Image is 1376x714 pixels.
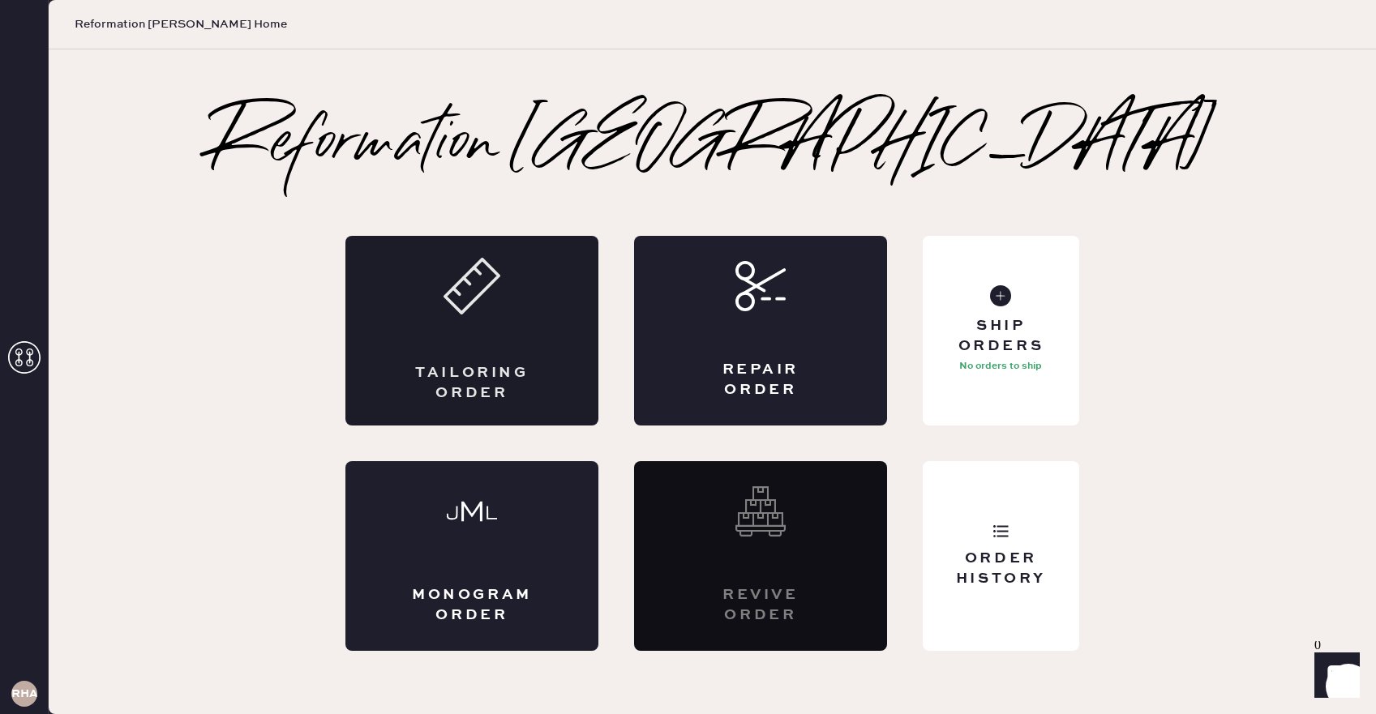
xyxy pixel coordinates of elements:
[936,316,1066,357] div: Ship Orders
[936,549,1066,589] div: Order History
[410,363,534,404] div: Tailoring Order
[699,360,822,400] div: Repair Order
[699,585,822,626] div: Revive order
[75,16,287,32] span: Reformation [PERSON_NAME] Home
[410,585,534,626] div: Monogram Order
[959,357,1042,376] p: No orders to ship
[11,688,37,699] h3: RHA
[1299,641,1369,711] iframe: Front Chat
[211,113,1214,177] h2: Reformation [GEOGRAPHIC_DATA]
[634,461,887,651] div: Interested? Contact us at care@hemster.co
